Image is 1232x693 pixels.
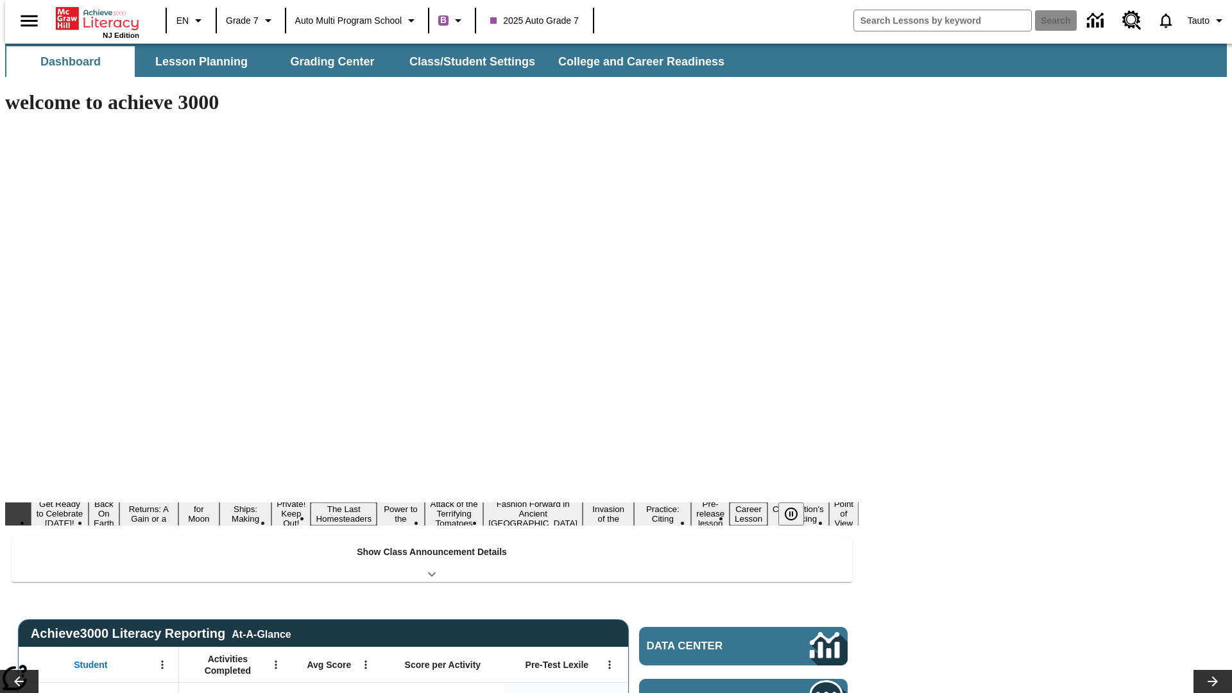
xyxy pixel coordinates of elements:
a: Data Center [1079,3,1115,38]
button: Lesson carousel, Next [1193,670,1232,693]
button: Slide 12 Mixed Practice: Citing Evidence [634,493,691,535]
button: Open Menu [600,655,619,674]
button: Open Menu [356,655,375,674]
button: Grade: Grade 7, Select a grade [221,9,281,32]
span: 2025 Auto Grade 7 [490,14,579,28]
button: College and Career Readiness [548,46,735,77]
span: Auto Multi program School [295,14,402,28]
button: Slide 16 Point of View [829,497,859,530]
button: Slide 3 Free Returns: A Gain or a Drain? [119,493,178,535]
button: Class/Student Settings [399,46,545,77]
div: Pause [778,502,817,526]
button: Slide 5 Cruise Ships: Making Waves [219,493,271,535]
button: Slide 15 The Constitution's Balancing Act [767,493,829,535]
div: Show Class Announcement Details [12,538,852,582]
span: Score per Activity [405,659,481,671]
button: Grading Center [268,46,397,77]
button: Open side menu [10,2,48,40]
a: Resource Center, Will open in new tab [1115,3,1149,38]
button: Slide 7 The Last Homesteaders [311,502,377,526]
button: School: Auto Multi program School, Select your school [290,9,425,32]
button: Slide 4 Time for Moon Rules? [178,493,219,535]
button: Profile/Settings [1183,9,1232,32]
span: B [440,12,447,28]
button: Lesson Planning [137,46,266,77]
a: Notifications [1149,4,1183,37]
button: Slide 10 Fashion Forward in Ancient Rome [483,497,583,530]
button: Slide 14 Career Lesson [730,502,767,526]
button: Slide 11 The Invasion of the Free CD [583,493,634,535]
input: search field [854,10,1031,31]
button: Language: EN, Select a language [171,9,212,32]
button: Open Menu [266,655,286,674]
span: Pre-Test Lexile [526,659,589,671]
div: SubNavbar [5,44,1227,77]
span: Activities Completed [185,653,270,676]
span: Tauto [1188,14,1210,28]
p: Show Class Announcement Details [357,545,507,559]
button: Slide 1 Get Ready to Celebrate Juneteenth! [31,497,89,530]
span: Student [74,659,107,671]
button: Pause [778,502,804,526]
a: Home [56,6,139,31]
button: Slide 13 Pre-release lesson [691,497,730,530]
button: Slide 6 Private! Keep Out! [271,497,311,530]
div: SubNavbar [5,46,736,77]
button: Slide 2 Back On Earth [89,497,119,530]
div: Home [56,4,139,39]
button: Open Menu [153,655,172,674]
span: Grade 7 [226,14,259,28]
span: Data Center [647,640,767,653]
div: At-A-Glance [232,626,291,640]
button: Slide 9 Attack of the Terrifying Tomatoes [425,497,483,530]
span: Avg Score [307,659,351,671]
button: Boost Class color is purple. Change class color [433,9,471,32]
span: EN [176,14,189,28]
button: Dashboard [6,46,135,77]
button: Slide 8 Solar Power to the People [377,493,425,535]
a: Data Center [639,627,848,665]
h1: welcome to achieve 3000 [5,90,859,114]
span: Achieve3000 Literacy Reporting [31,626,291,641]
span: NJ Edition [103,31,139,39]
